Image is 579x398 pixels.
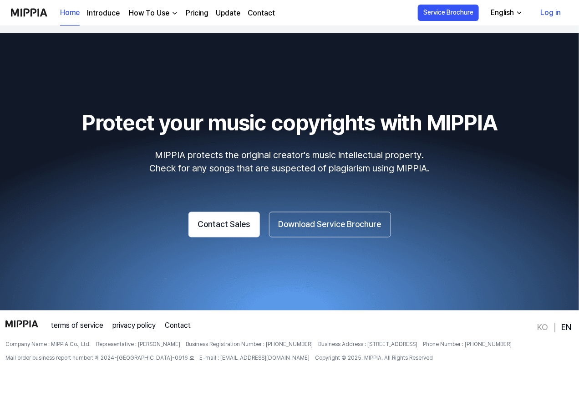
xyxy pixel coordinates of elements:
button: Service Brochure [418,5,479,21]
a: Update [216,8,240,19]
img: logo [5,320,38,328]
a: Pricing [186,8,208,19]
a: terms of service [51,320,103,331]
img: down [171,10,178,17]
a: EN [562,322,572,333]
a: KO [537,322,548,333]
a: Contact [248,8,275,19]
button: English [483,4,528,22]
span: Business Address : [STREET_ADDRESS] [318,341,417,349]
span: Business Registration Number : [PHONE_NUMBER] [186,341,313,349]
span: Representative : [PERSON_NAME] [96,341,180,349]
div: How To Use [127,8,171,19]
h2: Protect your music copyrights with MIPPIA [11,106,568,139]
button: Download Service Brochure [269,212,391,238]
button: How To Use [127,8,178,19]
div: English [489,7,516,18]
span: Copyright © 2025. MIPPIA. All Rights Reserved [315,354,433,362]
a: Introduce [87,8,120,19]
span: Company Name : MIPPIA Co., Ltd. [5,341,91,349]
span: E-mail : [EMAIL_ADDRESS][DOMAIN_NAME] [199,354,310,362]
button: Contact Sales [188,212,260,238]
span: Phone Number : [PHONE_NUMBER] [423,341,512,349]
a: Contact [165,320,191,331]
a: Home [60,0,80,26]
a: privacy policy [112,320,156,331]
span: Mail order business report number: 제 2024-[GEOGRAPHIC_DATA]-0916 호 [5,354,194,362]
p: MIPPIA protects the original creator's music intellectual property. Check for any songs that are ... [11,148,568,176]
